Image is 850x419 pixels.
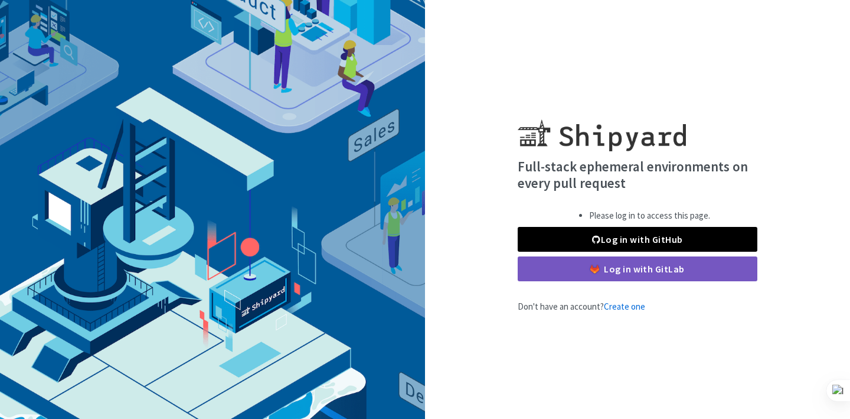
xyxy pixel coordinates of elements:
[518,256,757,281] a: Log in with GitLab
[589,209,710,223] li: Please log in to access this page.
[590,265,599,274] img: gitlab-color.svg
[518,301,645,312] span: Don't have an account?
[518,227,757,252] a: Log in with GitHub
[518,105,686,151] img: Shipyard logo
[518,158,757,191] h4: Full-stack ephemeral environments on every pull request
[604,301,645,312] a: Create one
